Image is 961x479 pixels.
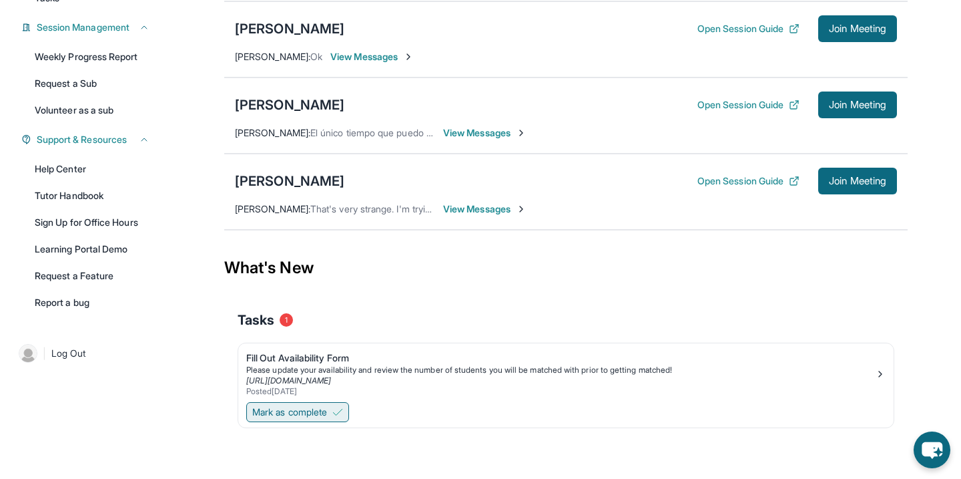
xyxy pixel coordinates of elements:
[27,237,157,261] a: Learning Portal Demo
[235,96,344,114] div: [PERSON_NAME]
[235,203,310,214] span: [PERSON_NAME] :
[27,71,157,96] a: Request a Sub
[310,51,322,62] span: Ok
[27,184,157,208] a: Tutor Handbook
[27,210,157,234] a: Sign Up for Office Hours
[310,127,577,138] span: El único tiempo que puedo el [DATE] son a las 2:30pm-3:00pm
[818,15,897,42] button: Join Meeting
[238,311,274,329] span: Tasks
[818,168,897,194] button: Join Meeting
[43,345,46,361] span: |
[27,45,157,69] a: Weekly Progress Report
[443,202,527,216] span: View Messages
[37,133,127,146] span: Support & Resources
[697,22,799,35] button: Open Session Guide
[516,128,527,138] img: Chevron-Right
[697,98,799,112] button: Open Session Guide
[246,402,349,422] button: Mark as complete
[238,343,894,400] a: Fill Out Availability FormPlease update your availability and review the number of students you w...
[235,127,310,138] span: [PERSON_NAME] :
[914,432,950,468] button: chat-button
[697,174,799,188] button: Open Session Guide
[27,291,157,315] a: Report a bug
[252,406,327,419] span: Mark as complete
[516,204,527,214] img: Chevron-Right
[829,25,886,33] span: Join Meeting
[31,133,149,146] button: Support & Resources
[310,203,522,214] span: That's very strange. I'm trying to resolve the issue
[829,101,886,109] span: Join Meeting
[31,21,149,34] button: Session Management
[332,407,343,418] img: Mark as complete
[280,313,293,327] span: 1
[37,21,129,34] span: Session Management
[27,157,157,181] a: Help Center
[403,51,414,62] img: Chevron-Right
[443,126,527,140] span: View Messages
[19,344,37,363] img: user-img
[235,172,344,190] div: [PERSON_NAME]
[51,347,86,360] span: Log Out
[235,51,310,62] span: [PERSON_NAME] :
[13,339,157,368] a: |Log Out
[829,177,886,185] span: Join Meeting
[818,92,897,118] button: Join Meeting
[27,264,157,288] a: Request a Feature
[235,19,344,38] div: [PERSON_NAME]
[27,98,157,122] a: Volunteer as a sub
[246,365,875,375] div: Please update your availability and review the number of students you will be matched with prior ...
[224,238,908,297] div: What's New
[246,375,331,385] a: [URL][DOMAIN_NAME]
[246,386,875,397] div: Posted [DATE]
[246,351,875,365] div: Fill Out Availability Form
[330,50,414,63] span: View Messages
